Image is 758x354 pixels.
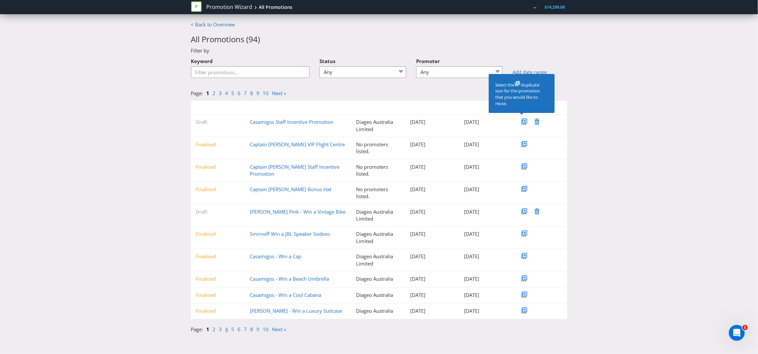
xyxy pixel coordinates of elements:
[219,326,222,333] a: 3
[244,90,247,96] a: 7
[191,186,245,193] div: Finalised
[351,141,405,155] div: No promoters listed.
[415,105,430,110] span: Created
[742,325,748,330] span: 1
[191,66,310,78] input: Filter promotions...
[213,90,216,96] a: 2
[405,292,459,299] div: [DATE]
[250,292,321,298] a: Casamigos - Win a Cool Cabana
[191,275,245,282] div: Finalised
[459,230,513,237] div: [DATE]
[191,230,245,237] div: Finalised
[410,105,414,110] span: ▼
[351,163,405,178] div: No promoters listed.
[351,186,405,200] div: No promoters listed.
[405,141,459,148] div: [DATE]
[249,34,258,45] span: 94
[207,326,210,333] a: 1
[191,90,203,96] span: Page:
[405,208,459,215] div: [DATE]
[244,326,247,333] a: 7
[219,90,222,96] a: 3
[405,163,459,170] div: [DATE]
[196,105,200,110] span: ▼
[459,186,513,193] div: [DATE]
[272,326,286,333] a: Next »
[447,4,491,10] span: Diageo - DE Advertising
[351,119,405,133] div: Diageo Australia Limited
[263,326,269,333] a: 10
[405,275,459,282] div: [DATE]
[191,119,245,125] div: Draft
[238,326,241,333] a: 6
[191,253,245,260] div: Finalised
[207,90,210,96] a: 1
[232,326,235,333] a: 5
[191,292,245,299] div: Finalised
[405,307,459,314] div: [DATE]
[232,90,235,96] a: 5
[191,307,245,314] div: Finalised
[351,275,405,282] div: Diageo Australia
[191,21,235,28] a: < Back to Overview
[250,230,330,237] a: Smirnoff Win a JBL Speaker Sodexo
[272,90,286,96] a: Next »
[361,105,379,110] span: Promoter
[405,186,459,193] div: [DATE]
[250,186,331,193] a: Captain [PERSON_NAME] Bonus Hat
[250,90,253,96] a: 8
[257,326,260,333] a: 9
[250,208,346,215] a: [PERSON_NAME] Pink - Win a Vintage Bike
[207,3,252,11] a: Promotion Wizard
[469,105,485,110] span: Modified
[250,307,342,314] a: [PERSON_NAME] - Win a Luxury Suitcase
[250,105,254,110] span: ▼
[225,90,228,96] a: 4
[729,325,745,341] iframe: Intercom live chat
[201,105,212,110] span: Status
[250,253,301,260] a: Casamigos - Win a Cap
[259,4,293,11] div: All Promotions
[405,230,459,237] div: [DATE]
[225,326,228,333] a: 4
[405,253,459,260] div: [DATE]
[459,292,513,299] div: [DATE]
[191,54,213,65] label: Keyword
[351,307,405,314] div: Diageo Australia
[512,69,567,76] a: Add date range
[356,105,360,110] span: ▼
[263,90,269,96] a: 10
[459,208,513,215] div: [DATE]
[495,4,533,10] a: [PERSON_NAME]
[191,326,203,333] span: Page:
[319,58,335,64] span: Status
[238,90,241,96] a: 6
[459,119,513,125] div: [DATE]
[459,253,513,260] div: [DATE]
[255,105,286,110] span: Promotion Name
[250,119,333,125] a: Casamigos Staff Incentive Promotion
[191,163,245,170] div: Finalised
[495,82,541,106] span: 'duplicate' icon for the promotion that you would like to reuse.
[351,253,405,267] div: Diageo Australia Limited
[351,292,405,299] div: Diageo Australia
[250,141,345,148] a: Captain [PERSON_NAME] VIP Flight Centre
[464,105,468,110] span: ▼
[495,82,514,88] span: Select the
[250,326,253,333] a: 8
[250,275,329,282] a: Casamigos - Win a Beach Umbrella
[191,141,245,148] div: Finalised
[213,326,216,333] a: 2
[191,208,245,215] div: Draft
[250,163,340,177] a: Captain [PERSON_NAME] Staff Incentive Promotion
[405,119,459,125] div: [DATE]
[545,4,565,10] span: $14,296.00
[186,47,572,54] div: Filter by
[351,230,405,245] div: Diageo Australia Limited
[191,34,249,45] span: All Promotions (
[459,275,513,282] div: [DATE]
[459,307,513,314] div: [DATE]
[258,34,260,45] span: )
[459,141,513,148] div: [DATE]
[416,58,440,64] span: Promoter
